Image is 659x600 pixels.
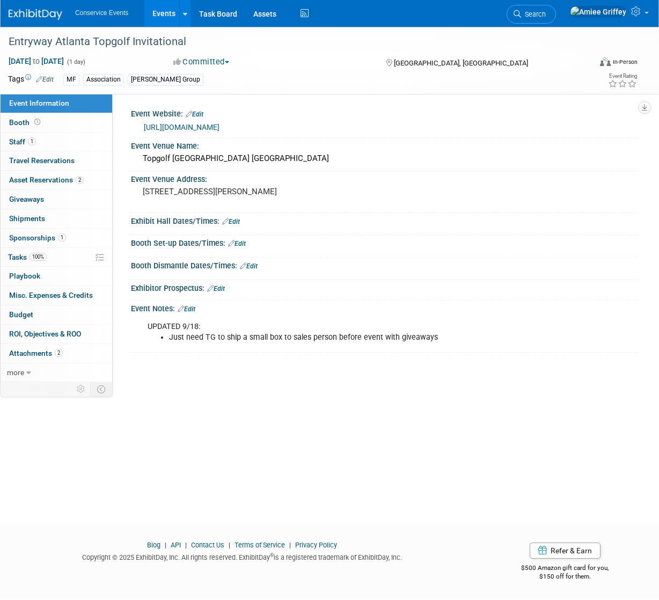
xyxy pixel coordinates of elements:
a: Contact Us [191,541,224,549]
span: [GEOGRAPHIC_DATA], [GEOGRAPHIC_DATA] [394,59,528,67]
span: Budget [9,310,33,319]
span: Sponsorships [9,233,66,242]
sup: ® [270,552,274,558]
div: Event Notes: [131,301,638,314]
img: Format-Inperson.png [600,57,611,66]
a: Giveaways [1,190,112,209]
span: Booth not reserved yet [32,118,42,126]
td: Toggle Event Tabs [91,382,113,396]
div: UPDATED 9/18: [140,316,537,348]
span: | [226,541,233,549]
div: Exhibit Hall Dates/Times: [131,213,638,227]
a: Edit [207,285,225,292]
span: [DATE] [DATE] [8,56,64,66]
a: Playbook [1,267,112,286]
span: Attachments [9,349,63,357]
span: | [162,541,169,549]
div: Entryway Atlanta Topgolf Invitational [5,32,584,52]
a: Terms of Service [235,541,285,549]
button: Committed [170,56,233,68]
span: 100% [30,253,47,261]
a: Misc. Expenses & Credits [1,286,112,305]
a: Tasks100% [1,248,112,267]
span: Giveaways [9,195,44,203]
div: MF [63,74,79,85]
span: ROI, Objectives & ROO [9,330,81,338]
div: Exhibitor Prospectus: [131,280,638,294]
span: | [287,541,294,549]
div: Event Venue Address: [131,171,638,185]
a: Edit [186,111,203,118]
span: Booth [9,118,42,127]
span: Shipments [9,214,45,223]
span: | [182,541,189,549]
div: Event Venue Name: [131,138,638,151]
span: Travel Reservations [9,156,75,165]
div: Event Rating [608,74,637,79]
span: Conservice Events [75,9,128,17]
div: Topgolf [GEOGRAPHIC_DATA] [GEOGRAPHIC_DATA] [139,150,629,167]
a: Edit [240,262,258,270]
div: Booth Dismantle Dates/Times: [131,258,638,272]
div: $150 off for them. [492,572,638,581]
div: Association [83,74,124,85]
div: $500 Amazon gift card for you, [492,557,638,581]
span: 2 [76,176,84,184]
a: Budget [1,305,112,324]
pre: [STREET_ADDRESS][PERSON_NAME] [143,187,330,196]
a: Attachments2 [1,344,112,363]
span: Tasks [8,253,47,261]
div: Copyright © 2025 ExhibitDay, Inc. All rights reserved. ExhibitDay is a registered trademark of Ex... [8,550,476,562]
a: Search [507,5,556,24]
img: Amiee Griffey [570,6,627,18]
span: Event Information [9,99,69,107]
div: In-Person [612,58,638,66]
a: [URL][DOMAIN_NAME] [144,123,219,131]
a: Refer & Earn [530,543,601,559]
a: Shipments [1,209,112,228]
span: Asset Reservations [9,175,84,184]
a: ROI, Objectives & ROO [1,325,112,343]
a: API [171,541,181,549]
li: Just need TG to ship a small box to sales person before event with giveaways [169,332,530,343]
div: Event Format [546,56,638,72]
td: Tags [8,74,54,86]
span: (1 day) [66,58,85,65]
a: more [1,363,112,382]
span: 1 [28,137,36,145]
a: Staff1 [1,133,112,151]
a: Edit [36,76,54,83]
a: Edit [228,240,246,247]
span: Misc. Expenses & Credits [9,291,93,299]
span: more [7,368,24,377]
a: Event Information [1,94,112,113]
a: Travel Reservations [1,151,112,170]
span: Search [521,10,546,18]
span: to [31,57,41,65]
div: [PERSON_NAME] Group [128,74,203,85]
a: Blog [147,541,160,549]
td: Personalize Event Tab Strip [72,382,91,396]
span: Playbook [9,272,40,280]
a: Edit [178,305,195,313]
img: ExhibitDay [9,9,62,20]
div: Event Website: [131,106,638,120]
a: Privacy Policy [295,541,337,549]
div: Booth Set-up Dates/Times: [131,235,638,249]
span: 1 [58,233,66,242]
a: Edit [222,218,240,225]
a: Sponsorships1 [1,229,112,247]
span: Staff [9,137,36,146]
a: Asset Reservations2 [1,171,112,189]
a: Booth [1,113,112,132]
span: 2 [55,349,63,357]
